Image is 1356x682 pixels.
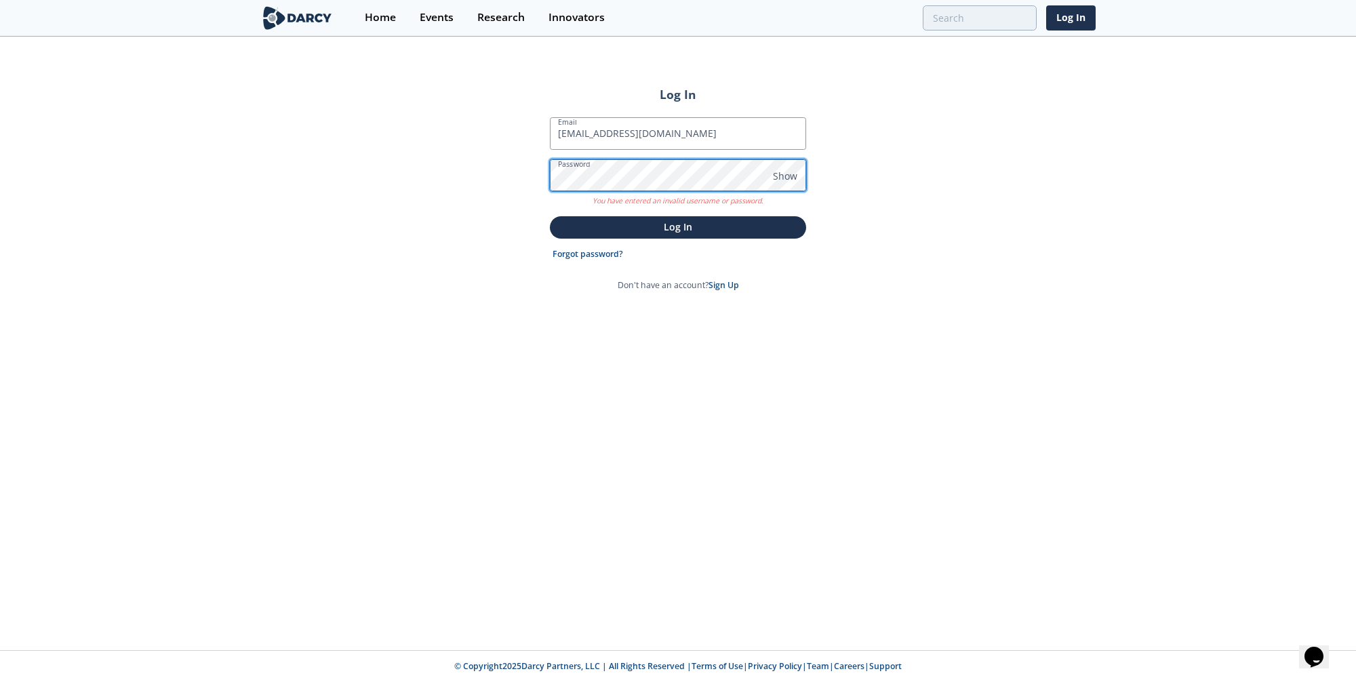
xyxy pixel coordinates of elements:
[176,660,1180,673] p: © Copyright 2025 Darcy Partners, LLC | All Rights Reserved | | | | |
[618,279,739,292] p: Don't have an account?
[260,6,334,30] img: logo-wide.svg
[550,216,806,239] button: Log In
[869,660,902,672] a: Support
[834,660,864,672] a: Careers
[1299,628,1342,668] iframe: chat widget
[420,12,454,23] div: Events
[692,660,743,672] a: Terms of Use
[709,279,739,291] a: Sign Up
[1046,5,1096,31] a: Log In
[773,169,797,183] span: Show
[558,117,577,127] label: Email
[550,85,806,103] h2: Log In
[553,248,623,260] a: Forgot password?
[807,660,829,672] a: Team
[550,191,806,207] p: You have entered an invalid username or password.
[477,12,525,23] div: Research
[365,12,396,23] div: Home
[559,220,797,234] p: Log In
[748,660,802,672] a: Privacy Policy
[549,12,605,23] div: Innovators
[923,5,1037,31] input: Advanced Search
[558,159,591,169] label: Password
